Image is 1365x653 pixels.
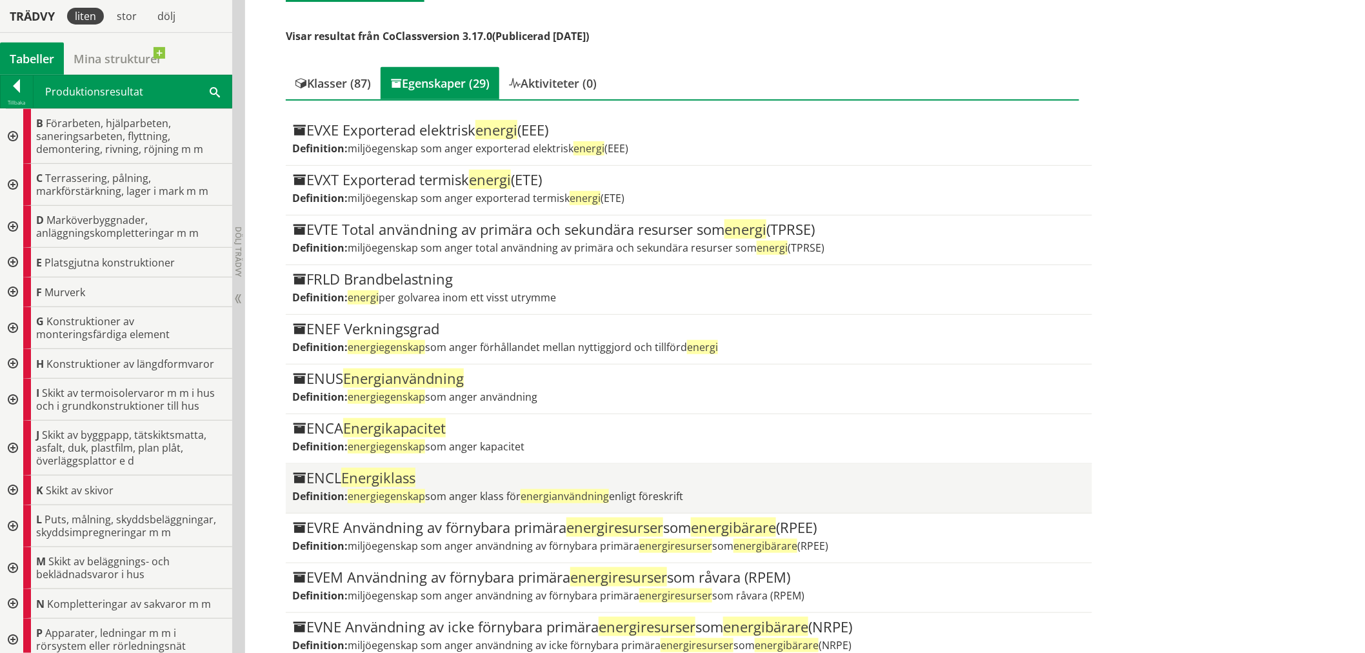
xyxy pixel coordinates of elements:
[36,428,206,468] span: Skikt av byggpapp, tätskiktsmatta, asfalt, duk, plastfilm, plan plåt, överläggsplattor e d
[292,638,348,652] label: Definition:
[36,428,39,442] span: J
[36,386,215,413] span: Skikt av termoisolervaror m m i hus och i grundkonstruktioner till hus
[46,357,214,371] span: Konstruktioner av längdformvaror
[36,554,46,568] span: M
[292,489,348,503] label: Definition:
[292,539,348,553] label: Definition:
[36,171,43,185] span: C
[292,390,348,404] label: Definition:
[34,75,232,108] div: Produktionsresultat
[292,141,348,156] label: Definition:
[639,539,712,553] span: energiresurser
[570,567,667,587] span: energiresurser
[757,241,788,255] span: energi
[210,85,220,98] span: Sök i tabellen
[36,256,42,270] span: E
[566,517,663,537] span: energiresurser
[292,123,1085,138] div: EVXE Exporterad elektrisk (EEE)
[36,626,43,640] span: P
[292,241,348,255] label: Definition:
[233,226,244,277] span: Dölj trädvy
[286,29,492,43] span: Visar resultat från CoClassversion 3.17.0
[36,171,208,198] span: Terrassering, pålning, markförstärkning, lager i mark m m
[36,386,39,400] span: I
[341,468,415,487] span: Energiklass
[292,191,348,205] label: Definition:
[343,368,464,388] span: Energianvändning
[36,116,203,156] span: Förarbeten, hjälparbeten, saneringsarbeten, flyttning, demontering, rivning, röjning m m
[639,588,712,603] span: energiresurser
[570,191,601,205] span: energi
[348,489,683,503] span: som anger klass för enligt föreskrift
[292,520,1085,536] div: EVRE Användning av förnybara primära som (RPEE)
[348,439,524,454] span: som anger kapacitet
[292,421,1085,436] div: ENCA
[348,340,718,354] span: som anger förhållandet mellan nyttiggjord och tillförd
[348,390,537,404] span: som anger användning
[348,141,628,156] span: miljöegenskap som anger exporterad elektrisk (EEE)
[348,638,852,652] span: miljöegenskap som anger användning av icke förnybara primära som (NRPE)
[724,219,766,239] span: energi
[343,418,446,437] span: Energikapacitet
[36,357,44,371] span: H
[661,638,733,652] span: energiresurser
[36,314,170,341] span: Konstruktioner av monteringsfärdiga element
[348,588,804,603] span: miljöegenskap som anger användning av förnybara primära som råvara (RPEM)
[755,638,819,652] span: energibärare
[47,597,211,611] span: Kompletteringar av sakvaror m m
[733,539,797,553] span: energibärare
[348,489,425,503] span: energiegenskap
[36,285,42,299] span: F
[492,29,589,43] span: (Publicerad [DATE])
[348,191,624,205] span: miljöegenskap som anger exporterad termisk (ETE)
[36,512,42,527] span: L
[36,213,44,227] span: D
[292,172,1085,188] div: EVXT Exporterad termisk (ETE)
[292,272,1085,287] div: FRLD Brandbelastning
[286,67,381,99] div: Klasser (87)
[3,9,62,23] div: Trädvy
[292,570,1085,585] div: EVEM Användning av förnybara primära som råvara (RPEM)
[292,439,348,454] label: Definition:
[67,8,104,25] div: liten
[348,539,828,553] span: miljöegenskap som anger användning av förnybara primära som (RPEE)
[599,617,695,636] span: energiresurser
[36,512,216,539] span: Puts, målning, skyddsbeläggningar, skyddsimpregneringar m m
[381,67,499,99] div: Egenskaper (29)
[292,321,1085,337] div: ENEF Verkningsgrad
[292,340,348,354] label: Definition:
[292,619,1085,635] div: EVNE Användning av icke förnybara primära som (NRPE)
[691,517,776,537] span: energibärare
[687,340,718,354] span: energi
[36,213,199,240] span: Marköverbyggnader, anläggningskompletteringar m m
[36,314,44,328] span: G
[36,116,43,130] span: B
[292,222,1085,237] div: EVTE Total användning av primära och sekundära resurser som (TPRSE)
[292,290,348,305] label: Definition:
[292,470,1085,486] div: ENCL
[64,43,172,75] a: Mina strukturer
[292,371,1085,387] div: ENUS
[45,285,85,299] span: Murverk
[36,483,43,497] span: K
[475,120,517,139] span: energi
[499,67,606,99] div: Aktiviteter (0)
[46,483,114,497] span: Skikt av skivor
[573,141,604,156] span: energi
[36,597,45,611] span: N
[1,97,33,108] div: Tillbaka
[348,390,425,404] span: energiegenskap
[36,554,170,581] span: Skikt av beläggnings- och beklädnadsvaror i hus
[723,617,808,636] span: energibärare
[109,8,144,25] div: stor
[348,290,556,305] span: per golvarea inom ett visst utrymme
[45,256,175,270] span: Platsgjutna konstruktioner
[150,8,183,25] div: dölj
[292,588,348,603] label: Definition:
[348,340,425,354] span: energiegenskap
[469,170,511,189] span: energi
[521,489,609,503] span: energianvändning
[348,290,379,305] span: energi
[348,241,824,255] span: miljöegenskap som anger total användning av primära och sekundära resurser som (TPRSE)
[348,439,425,454] span: energiegenskap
